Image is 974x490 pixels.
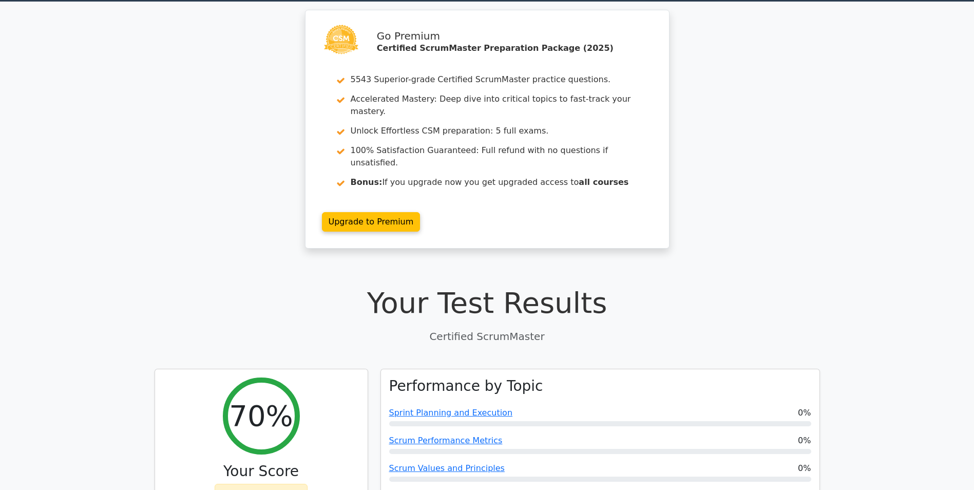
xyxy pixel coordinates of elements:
span: 0% [798,435,811,447]
span: 0% [798,462,811,475]
h1: Your Test Results [155,286,820,320]
h3: Performance by Topic [389,378,543,395]
a: Scrum Performance Metrics [389,436,503,445]
p: Certified ScrumMaster [155,329,820,344]
h2: 70% [229,399,293,433]
h3: Your Score [163,463,359,480]
a: Sprint Planning and Execution [389,408,513,418]
a: Scrum Values and Principles [389,463,505,473]
span: 0% [798,407,811,419]
a: Upgrade to Premium [322,212,421,232]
